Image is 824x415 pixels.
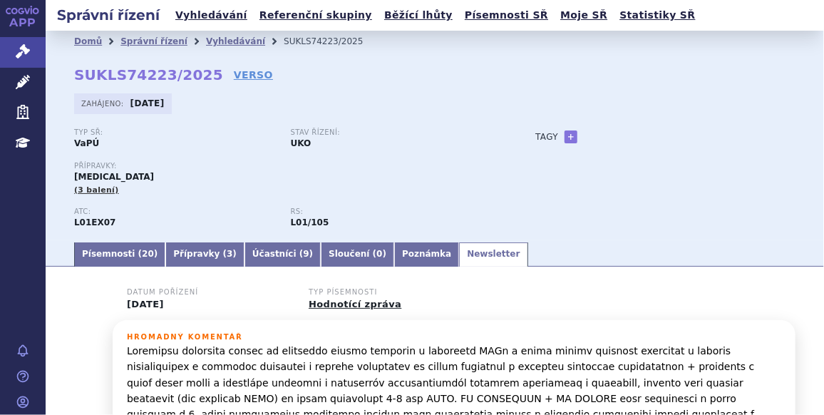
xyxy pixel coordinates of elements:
span: (3 balení) [74,185,119,195]
p: Přípravky: [74,162,507,170]
span: 3 [227,249,232,259]
a: Hodnotící zpráva [309,299,401,309]
p: [DATE] [127,299,291,310]
h2: Správní řízení [46,5,171,25]
span: 20 [142,249,154,259]
strong: [DATE] [130,98,165,108]
span: Zahájeno: [81,98,126,109]
strong: KABOZANTINIB [74,217,116,227]
a: Vyhledávání [171,6,252,25]
a: Sloučení (0) [321,242,394,267]
h3: Tagy [535,128,558,145]
strong: UKO [291,138,311,148]
p: Stav řízení: [291,128,493,137]
span: 9 [303,249,309,259]
a: Běžící lhůty [380,6,457,25]
span: [MEDICAL_DATA] [74,172,154,182]
a: Newsletter [459,242,527,267]
h3: Datum pořízení [127,288,291,297]
strong: VaPÚ [74,138,99,148]
a: Referenční skupiny [255,6,376,25]
strong: SUKLS74223/2025 [74,66,223,83]
h3: Hromadný komentář [127,333,781,342]
p: ATC: [74,207,277,216]
a: Přípravky (3) [165,242,244,267]
a: + [565,130,577,143]
p: RS: [291,207,493,216]
h3: Typ písemnosti [309,288,473,297]
a: Písemnosti (20) [74,242,165,267]
a: Vyhledávání [206,36,265,46]
a: Poznámka [394,242,459,267]
span: 0 [376,249,382,259]
a: Správní řízení [120,36,187,46]
li: SUKLS74223/2025 [284,31,381,52]
a: Domů [74,36,102,46]
a: Moje SŘ [556,6,612,25]
a: Statistiky SŘ [615,6,699,25]
a: Účastníci (9) [244,242,321,267]
a: VERSO [234,68,273,82]
strong: Cabozantinib [291,217,329,227]
p: Typ SŘ: [74,128,277,137]
a: Písemnosti SŘ [460,6,552,25]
